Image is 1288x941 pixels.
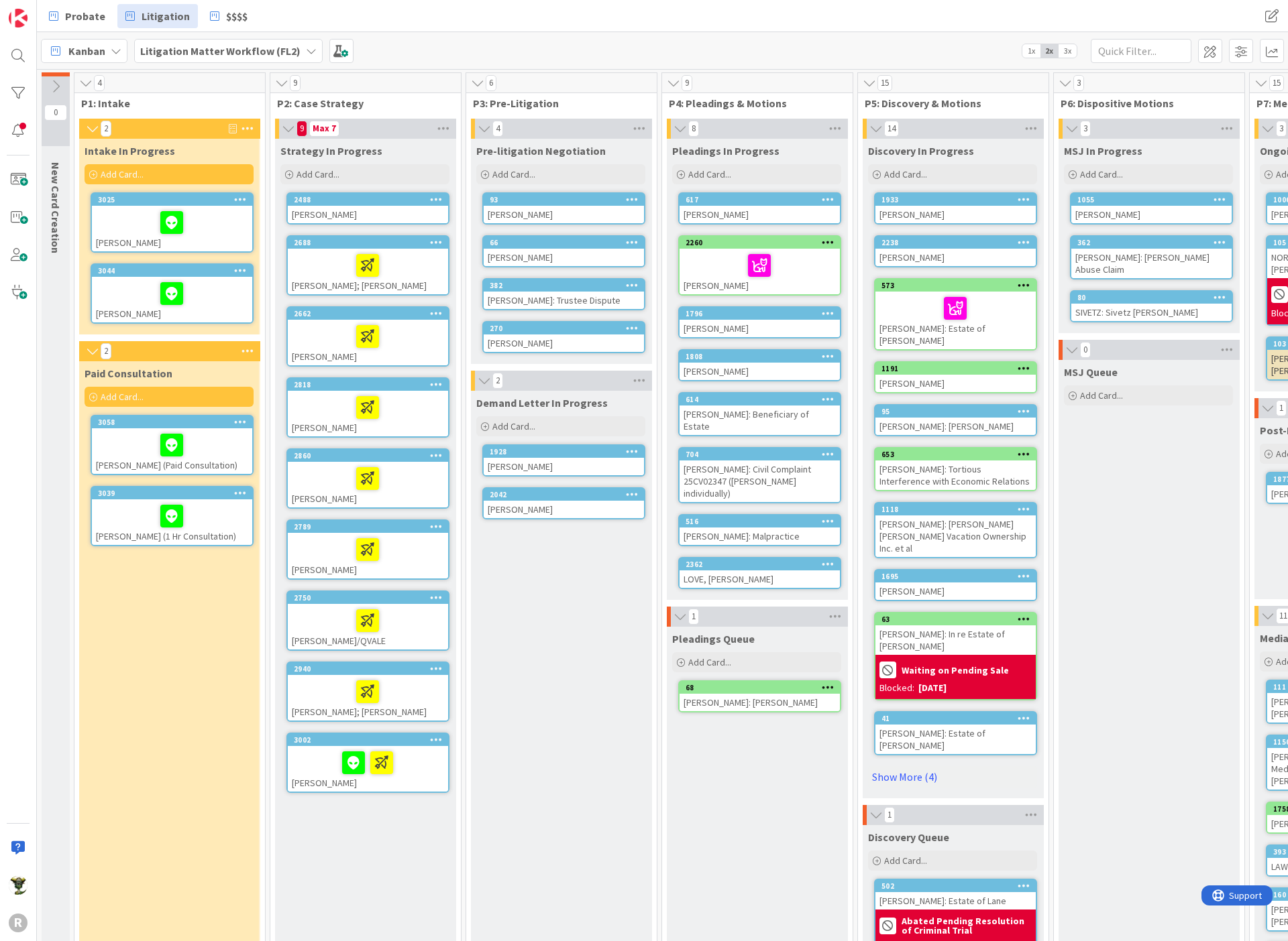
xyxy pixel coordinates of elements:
[1080,389,1123,401] span: Add Card...
[49,162,62,253] span: New Card Creation
[41,4,113,28] a: Probate
[101,343,111,359] span: 2
[875,418,1036,435] div: [PERSON_NAME]: [PERSON_NAME]
[28,2,61,18] span: Support
[490,490,644,499] div: 2042
[1276,400,1287,416] span: 1
[672,632,755,645] span: Pleadings Queue
[297,121,307,137] span: 9
[288,308,448,320] div: 2662
[92,265,252,277] div: 3044
[875,880,1036,909] div: 502[PERSON_NAME]: Estate of Lane
[1071,292,1232,304] div: 80
[1071,194,1232,223] div: 1055[PERSON_NAME]
[1276,121,1287,137] span: 3
[288,379,448,436] div: 2818[PERSON_NAME]
[294,451,448,460] div: 2860
[875,249,1036,266] div: [PERSON_NAME]
[875,503,1036,515] div: 1118
[875,625,1036,655] div: [PERSON_NAME]: In re Estate of [PERSON_NAME]
[680,448,840,460] div: 704
[686,517,840,526] div: 516
[484,334,644,352] div: [PERSON_NAME]
[1077,238,1232,247] div: 362
[85,144,175,158] span: Intake In Progress
[202,4,256,28] a: $$$$
[875,725,1036,754] div: [PERSON_NAME]: Estate of [PERSON_NAME]
[881,505,1036,514] div: 1118
[1064,144,1142,158] span: MSJ In Progress
[98,418,252,427] div: 3058
[680,351,840,363] div: 1808
[92,206,252,251] div: [PERSON_NAME]
[875,237,1036,266] div: 2238[PERSON_NAME]
[686,238,840,247] div: 2260
[686,352,840,361] div: 1808
[680,194,840,223] div: 617[PERSON_NAME]
[875,206,1036,223] div: [PERSON_NAME]
[490,238,644,247] div: 66
[98,489,252,498] div: 3039
[680,448,840,502] div: 704[PERSON_NAME]: Civil Complaint 25CV02347 ([PERSON_NAME] individually)
[288,734,448,746] div: 3002
[1077,195,1232,204] div: 1055
[492,168,535,180] span: Add Card...
[484,446,644,458] div: 1928
[1061,97,1228,110] span: P6: Dispositive Motions
[101,168,144,180] span: Add Card...
[92,194,252,206] div: 3025
[9,9,28,27] img: Visit kanbanzone.com
[680,682,840,711] div: 68[PERSON_NAME]: [PERSON_NAME]
[313,125,336,132] div: Max 7
[490,324,644,333] div: 270
[875,448,1036,490] div: 653[PERSON_NAME]: Tortious Interference with Economic Relations
[1073,75,1084,91] span: 3
[680,206,840,223] div: [PERSON_NAME]
[680,527,840,545] div: [PERSON_NAME]: Malpractice
[101,391,144,403] span: Add Card...
[868,830,949,844] span: Discovery Queue
[486,75,496,91] span: 6
[1080,121,1091,137] span: 3
[680,460,840,502] div: [PERSON_NAME]: Civil Complaint 25CV02347 ([PERSON_NAME] individually)
[288,521,448,578] div: 2789[PERSON_NAME]
[902,916,1032,935] b: Abated Pending Resolution of Criminal Trial
[288,320,448,365] div: [PERSON_NAME]
[288,237,448,294] div: 2688[PERSON_NAME]; [PERSON_NAME]
[297,168,339,180] span: Add Card...
[9,876,28,895] img: NC
[1071,194,1232,206] div: 1055
[92,416,252,474] div: 3058[PERSON_NAME] (Paid Consultation)
[92,265,252,322] div: 3044[PERSON_NAME]
[1059,44,1077,58] span: 3x
[686,395,840,404] div: 614
[1071,304,1232,321] div: SIVETZ: Sivetz [PERSON_NAME]
[688,656,731,668] span: Add Card...
[288,391,448,436] div: [PERSON_NAME]
[875,292,1036,349] div: [PERSON_NAME]: Estate of [PERSON_NAME]
[875,279,1036,349] div: 573[PERSON_NAME]: Estate of [PERSON_NAME]
[875,194,1036,206] div: 1933
[688,121,699,137] span: 8
[484,322,644,352] div: 270[PERSON_NAME]
[884,855,927,867] span: Add Card...
[484,501,644,518] div: [PERSON_NAME]
[881,450,1036,459] div: 653
[492,121,503,137] span: 4
[875,712,1036,725] div: 41
[294,195,448,204] div: 2488
[288,663,448,720] div: 2940[PERSON_NAME]; [PERSON_NAME]
[294,380,448,389] div: 2818
[92,428,252,474] div: [PERSON_NAME] (Paid Consultation)
[680,682,840,694] div: 68
[875,570,1036,582] div: 1695
[490,281,644,290] div: 382
[94,75,105,91] span: 4
[881,195,1036,204] div: 1933
[484,489,644,518] div: 2042[PERSON_NAME]
[875,503,1036,557] div: 1118[PERSON_NAME]: [PERSON_NAME] [PERSON_NAME] Vacation Ownership Inc. et al
[680,308,840,320] div: 1796
[680,393,840,435] div: 614[PERSON_NAME]: Beneficiary of Estate
[288,604,448,649] div: [PERSON_NAME]/QVALE
[1077,293,1232,302] div: 80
